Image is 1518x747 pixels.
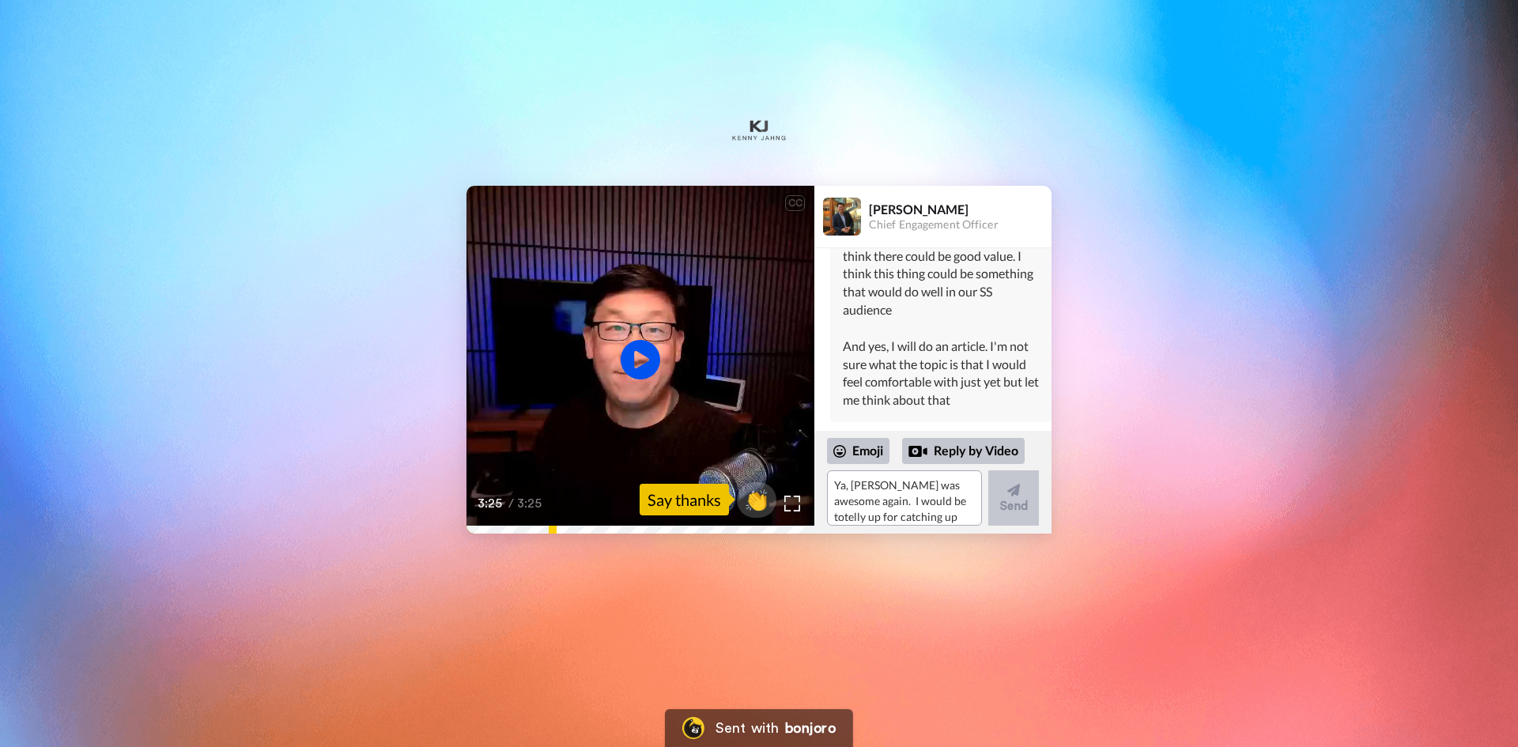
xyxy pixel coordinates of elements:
[988,470,1039,526] button: Send
[785,195,805,211] div: CC
[869,218,1051,232] div: Chief Engagement Officer
[727,99,791,162] img: Kenny Jahng logo
[902,438,1025,465] div: Reply by Video
[827,438,889,463] div: Emoji
[640,484,729,515] div: Say thanks
[823,198,861,236] img: Profile Image
[478,494,505,513] span: 3:25
[517,494,545,513] span: 3:25
[784,496,800,511] img: Full screen
[737,487,776,512] span: 👏
[908,442,927,461] div: Reply by Video
[508,494,514,513] span: /
[869,202,1051,217] div: [PERSON_NAME]
[737,482,776,518] button: 👏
